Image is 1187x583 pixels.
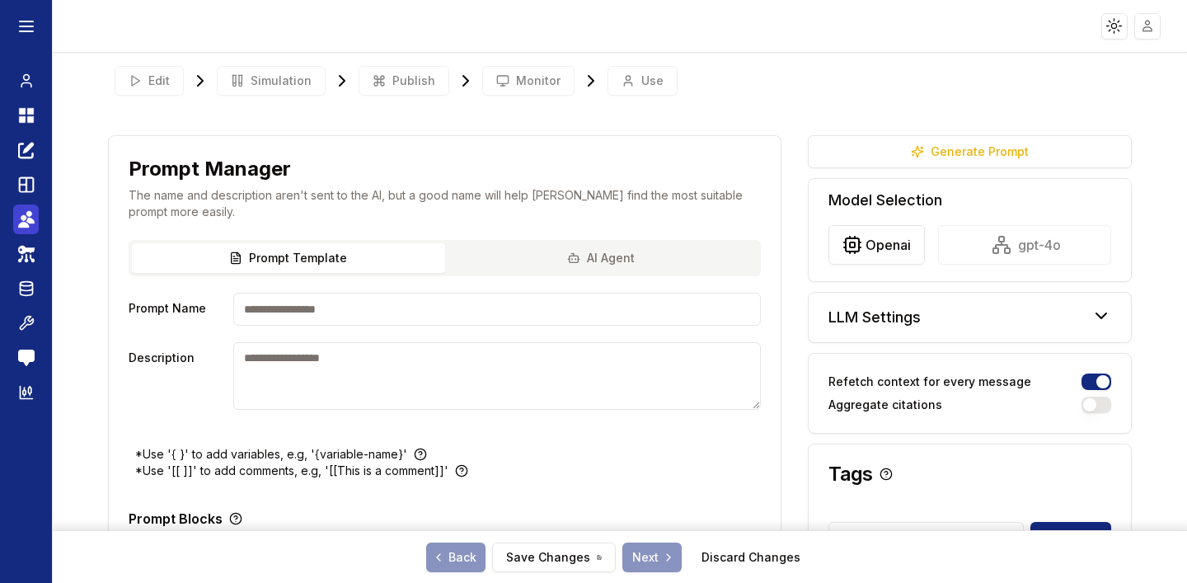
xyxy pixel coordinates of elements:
button: Prompt Template [132,243,445,273]
h3: Tags [828,464,873,484]
button: Save Changes [492,543,616,572]
img: placeholder-user.jpg [1136,14,1160,38]
button: Discard Changes [688,543,814,572]
img: feedback [18,350,35,366]
a: Discard Changes [701,549,800,566]
p: Prompt Blocks [129,512,223,525]
p: The name and description aren't sent to the AI, but a good name will help [PERSON_NAME] find the ... [129,187,761,220]
span: openai [866,235,911,255]
button: openai [828,225,925,265]
a: Next [622,543,682,572]
label: Refetch context for every message [828,376,1031,388]
label: Prompt Name [129,293,227,326]
h5: Model Selection [828,189,1111,212]
label: Aggregate citations [828,399,942,411]
button: AI Agent [445,243,758,273]
a: Back [426,543,486,572]
label: Description [129,342,227,410]
p: *Use '{ }' to add variables, e.g, '{variable-name}' [135,446,407,463]
h1: Prompt Manager [129,156,291,182]
p: *Use '[[ ]]' to add comments, e.g, '[[This is a comment]]' [135,463,448,479]
h5: LLM Settings [828,306,921,329]
button: Generate Prompt [808,135,1132,168]
button: Add Tags [1030,522,1111,552]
